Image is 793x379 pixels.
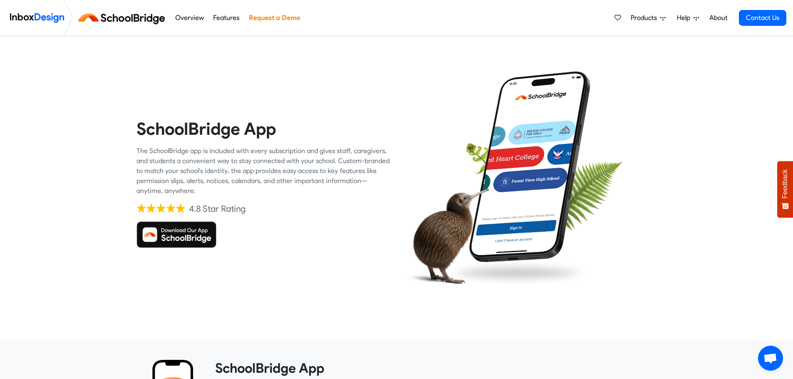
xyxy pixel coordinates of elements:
a: Products [627,10,669,26]
a: Request a Demo [246,10,302,26]
img: Download SchoolBridge App [137,221,216,248]
img: schoolbridge logo [77,8,170,28]
a: Features [211,10,242,26]
a: Help [674,10,702,26]
heading: SchoolBridge App [215,360,651,377]
span: Help [677,13,694,23]
img: shadow.png [446,258,590,288]
span: Feedback [781,169,789,198]
heading: SchoolBridge App [137,118,390,139]
div: 4.8 Star Rating [189,203,246,215]
span: Products [631,13,660,23]
a: About [707,10,730,26]
a: Open chat [758,346,783,371]
a: Contact Us [739,10,786,26]
button: Feedback - Show survey [777,161,793,218]
img: phone.png [463,71,597,263]
img: kiwi_bird.png [403,181,489,291]
div: The SchoolBridge app is included with every subscription and gives staff, caregivers, and student... [137,146,390,196]
a: Overview [173,10,206,26]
